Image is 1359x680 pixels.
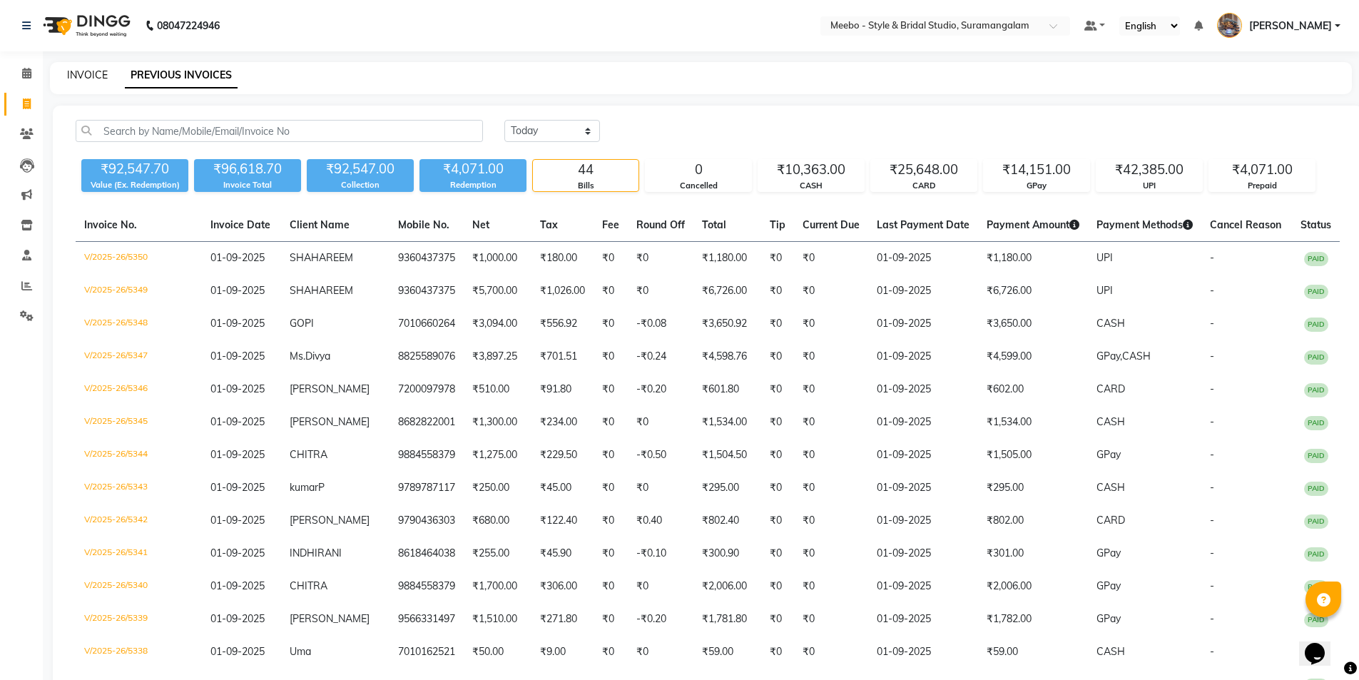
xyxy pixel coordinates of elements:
span: - [1210,415,1214,428]
span: CHITRA [290,579,327,592]
span: GPay [1096,579,1121,592]
span: CASH [1096,481,1125,494]
td: 01-09-2025 [868,373,978,406]
div: ₹4,071.00 [419,159,526,179]
td: ₹300.90 [693,537,761,570]
td: 7010162521 [390,636,464,669]
span: - [1210,481,1214,494]
td: ₹1,000.00 [464,242,531,275]
b: 08047224946 [157,6,220,46]
span: GOPI [290,317,314,330]
span: - [1210,514,1214,527]
span: PAID [1304,482,1328,496]
td: ₹6,726.00 [978,275,1088,308]
span: PAID [1304,318,1328,332]
td: ₹5,700.00 [464,275,531,308]
span: - [1210,645,1214,658]
td: ₹0 [594,472,628,504]
td: 8682822001 [390,406,464,439]
span: - [1210,350,1214,362]
td: ₹1,505.00 [978,439,1088,472]
span: GPay, [1096,350,1122,362]
td: 01-09-2025 [868,308,978,340]
td: V/2025-26/5343 [76,472,202,504]
div: Prepaid [1209,180,1315,192]
td: ₹2,006.00 [693,570,761,603]
td: V/2025-26/5349 [76,275,202,308]
span: Payment Amount [987,218,1079,231]
input: Search by Name/Mobile/Email/Invoice No [76,120,483,142]
span: Round Off [636,218,685,231]
td: ₹0 [594,570,628,603]
div: Value (Ex. Redemption) [81,179,188,191]
span: 01-09-2025 [210,251,265,264]
span: 01-09-2025 [210,612,265,625]
td: V/2025-26/5347 [76,340,202,373]
td: ₹0 [794,636,868,669]
td: ₹0 [628,570,693,603]
td: ₹1,781.80 [693,603,761,636]
td: ₹4,598.76 [693,340,761,373]
span: Uma [290,645,311,658]
td: ₹0 [761,472,794,504]
td: 8825589076 [390,340,464,373]
td: ₹1,782.00 [978,603,1088,636]
span: 01-09-2025 [210,350,265,362]
a: PREVIOUS INVOICES [125,63,238,88]
div: ₹14,151.00 [984,160,1089,180]
td: ₹295.00 [978,472,1088,504]
span: PAID [1304,416,1328,430]
td: V/2025-26/5350 [76,242,202,275]
td: ₹0 [794,340,868,373]
td: ₹0 [794,504,868,537]
span: Tax [540,218,558,231]
span: GPay [1096,547,1121,559]
td: ₹4,599.00 [978,340,1088,373]
div: ₹4,071.00 [1209,160,1315,180]
div: ₹42,385.00 [1096,160,1202,180]
span: 01-09-2025 [210,481,265,494]
span: [PERSON_NAME] [290,382,370,395]
span: CASH [1096,317,1125,330]
td: ₹0 [761,537,794,570]
td: ₹122.40 [531,504,594,537]
td: ₹0 [761,504,794,537]
span: 01-09-2025 [210,284,265,297]
td: ₹0 [794,472,868,504]
td: V/2025-26/5348 [76,308,202,340]
td: ₹255.00 [464,537,531,570]
td: 8618464038 [390,537,464,570]
td: ₹3,650.92 [693,308,761,340]
div: ₹96,618.70 [194,159,301,179]
td: V/2025-26/5339 [76,603,202,636]
td: ₹0 [594,406,628,439]
div: ₹92,547.70 [81,159,188,179]
span: SHAHAREEM [290,284,353,297]
span: CASH [1096,415,1125,428]
span: SHAHAREEM [290,251,353,264]
td: ₹0 [761,373,794,406]
span: - [1210,284,1214,297]
td: 9790436303 [390,504,464,537]
td: -₹0.24 [628,340,693,373]
td: ₹0 [794,570,868,603]
span: PAID [1304,285,1328,299]
span: Mobile No. [398,218,449,231]
span: - [1210,251,1214,264]
td: ₹0 [761,636,794,669]
span: 01-09-2025 [210,382,265,395]
span: CARD [1096,514,1125,527]
td: 01-09-2025 [868,603,978,636]
span: Invoice Date [210,218,270,231]
span: CASH [1096,645,1125,658]
td: ₹0 [794,242,868,275]
span: Payment Methods [1096,218,1193,231]
span: - [1210,579,1214,592]
span: - [1210,317,1214,330]
td: ₹701.51 [531,340,594,373]
td: ₹1,534.00 [693,406,761,439]
td: ₹3,897.25 [464,340,531,373]
span: 01-09-2025 [210,448,265,461]
td: ₹0 [794,373,868,406]
td: ₹0 [761,603,794,636]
